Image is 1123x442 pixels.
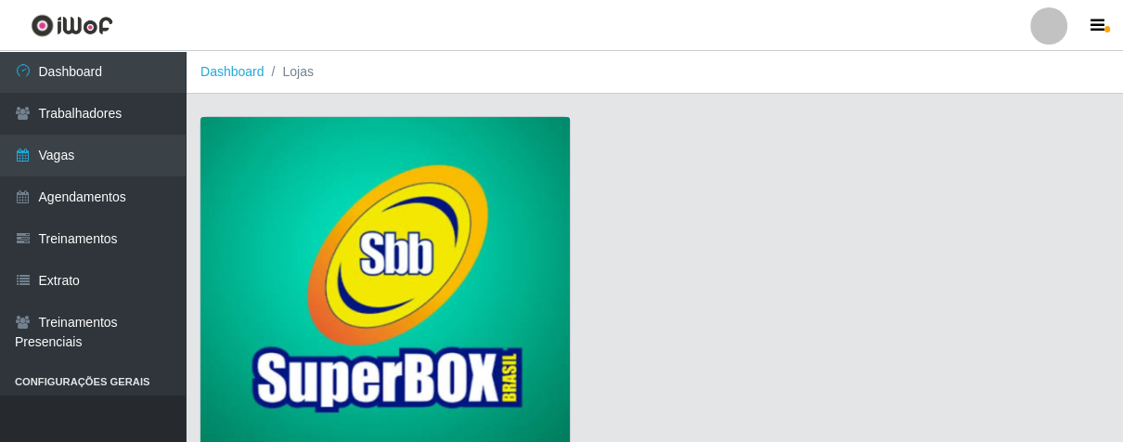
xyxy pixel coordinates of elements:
nav: breadcrumb [186,51,1123,94]
img: CoreUI Logo [31,14,113,37]
a: Dashboard [200,64,265,79]
li: Lojas [265,62,314,82]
